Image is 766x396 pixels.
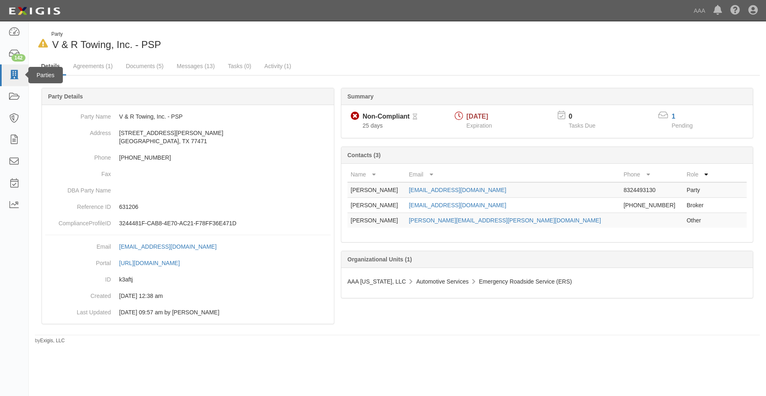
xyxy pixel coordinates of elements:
div: [EMAIL_ADDRESS][DOMAIN_NAME] [119,243,216,251]
td: [PERSON_NAME] [347,198,406,213]
a: AAA [690,2,709,19]
dt: Last Updated [45,304,111,316]
a: Activity (1) [258,58,297,74]
span: Emergency Roadside Service (ERS) [479,278,572,285]
a: [URL][DOMAIN_NAME] [119,260,189,266]
th: Role [683,167,714,182]
b: Summary [347,93,374,100]
td: [PERSON_NAME] [347,213,406,228]
a: Details [35,58,66,76]
span: Expiration [467,122,492,129]
i: Help Center - Complianz [730,6,740,16]
a: Messages (13) [170,58,221,74]
div: Party [51,31,161,38]
span: Automotive Services [416,278,469,285]
a: 1 [672,113,675,120]
td: Broker [683,198,714,213]
td: Party [683,182,714,198]
div: Parties [28,67,63,83]
dd: V & R Towing, Inc. - PSP [45,108,331,125]
p: 631206 [119,203,331,211]
a: Exigis, LLC [40,338,65,343]
dt: Portal [45,255,111,267]
span: V & R Towing, Inc. - PSP [52,39,161,50]
dt: DBA Party Name [45,182,111,195]
b: Party Details [48,93,83,100]
td: [PERSON_NAME] [347,182,406,198]
a: [PERSON_NAME][EMAIL_ADDRESS][PERSON_NAME][DOMAIN_NAME] [409,217,601,224]
dd: [STREET_ADDRESS][PERSON_NAME] [GEOGRAPHIC_DATA], TX 77471 [45,125,331,149]
dt: ComplianceProfileID [45,215,111,227]
td: Other [683,213,714,228]
div: Non-Compliant [363,112,410,121]
dt: Fax [45,166,111,178]
i: In Default since 08/29/2025 [38,39,48,48]
span: Tasks Due [568,122,595,129]
a: [EMAIL_ADDRESS][DOMAIN_NAME] [409,187,506,193]
dt: Reference ID [45,199,111,211]
dt: Created [45,288,111,300]
a: Documents (5) [120,58,170,74]
span: Pending [672,122,692,129]
th: Phone [620,167,683,182]
img: logo-5460c22ac91f19d4615b14bd174203de0afe785f0fc80cf4dbbc73dc1793850b.png [6,4,63,18]
td: 8324493130 [620,182,683,198]
a: Tasks (0) [222,58,258,74]
th: Email [405,167,620,182]
dt: Party Name [45,108,111,121]
span: AAA [US_STATE], LLC [347,278,406,285]
p: 0 [568,112,605,121]
th: Name [347,167,406,182]
a: [EMAIL_ADDRESS][DOMAIN_NAME] [409,202,506,208]
div: V & R Towing, Inc. - PSP [35,31,391,52]
b: Contacts (3) [347,152,381,158]
a: [EMAIL_ADDRESS][DOMAIN_NAME] [119,243,225,250]
span: Since 08/15/2025 [363,122,383,129]
a: Agreements (1) [67,58,119,74]
b: Organizational Units (1) [347,256,412,263]
dd: 03/10/2023 12:38 am [45,288,331,304]
div: 142 [12,54,25,62]
dd: [PHONE_NUMBER] [45,149,331,166]
i: Non-Compliant [351,112,359,121]
p: 3244481F-CAB8-4E70-AC21-F78FF36E471D [119,219,331,227]
dt: Email [45,238,111,251]
td: [PHONE_NUMBER] [620,198,683,213]
dt: ID [45,271,111,284]
small: by [35,337,65,344]
i: Pending Review [413,114,417,120]
dt: Address [45,125,111,137]
dd: k3aftj [45,271,331,288]
span: [DATE] [467,113,488,120]
dt: Phone [45,149,111,162]
dd: 11/21/2024 09:57 am by Benjamin Tully [45,304,331,320]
